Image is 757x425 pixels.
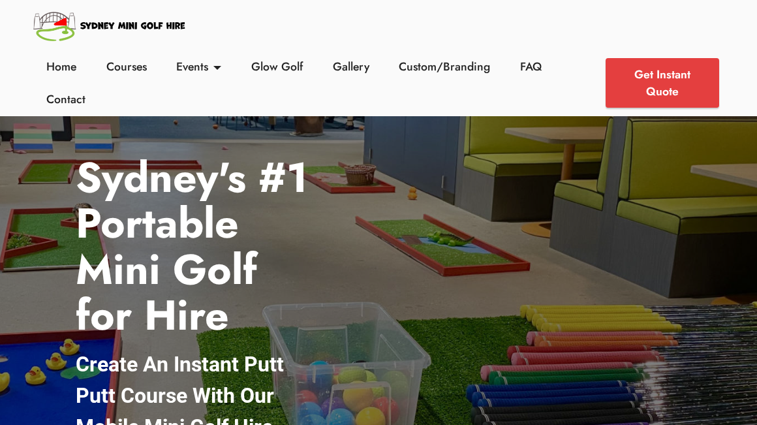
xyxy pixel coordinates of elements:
a: Get Instant Quote [606,58,719,108]
a: Home [43,58,80,75]
strong: Sydney's #1 Portable Mini Golf for Hire [76,148,308,345]
a: Custom/Branding [395,58,494,75]
img: Sydney Mini Golf Hire [31,7,189,44]
a: Events [173,58,225,75]
a: Glow Golf [248,58,307,75]
a: Courses [102,58,150,75]
a: Gallery [329,58,373,75]
a: FAQ [517,58,546,75]
a: Contact [43,91,89,108]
